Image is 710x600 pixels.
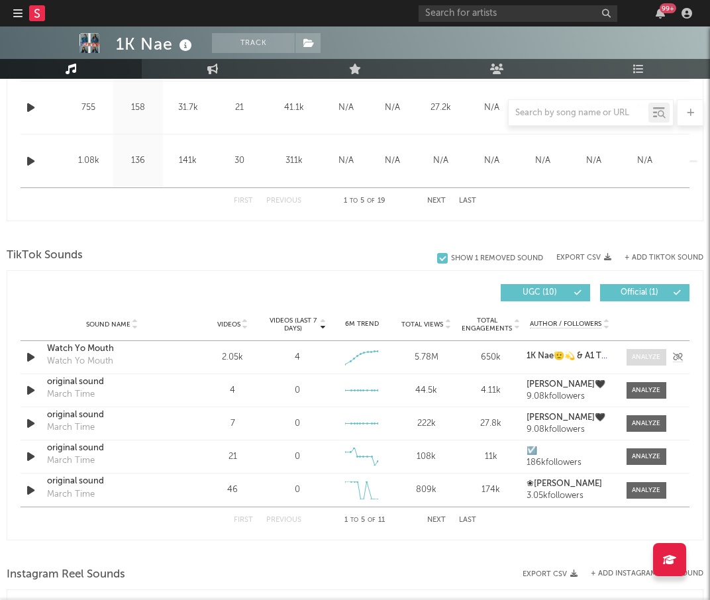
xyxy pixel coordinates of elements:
[116,33,195,55] div: 1K Nae
[204,384,262,397] div: 4
[47,442,177,455] a: original sound
[527,392,613,401] div: 9.08k followers
[578,570,703,577] div: + Add Instagram Reel Sound
[397,384,455,397] div: 44.5k
[462,450,519,464] div: 11k
[47,421,95,434] div: March Time
[527,380,613,389] a: [PERSON_NAME]🖤
[67,154,110,168] div: 1.08k
[47,388,95,401] div: March Time
[217,321,240,328] span: Videos
[326,154,366,168] div: N/A
[7,248,83,264] span: TikTok Sounds
[419,5,617,22] input: Search for artists
[462,417,519,430] div: 27.8k
[660,3,676,13] div: 99 +
[556,254,611,262] button: Export CSV
[521,154,565,168] div: N/A
[212,33,295,53] button: Track
[625,254,703,262] button: + Add TikTok Sound
[656,8,665,19] button: 99+
[47,409,177,422] a: original sound
[397,483,455,497] div: 809k
[419,154,463,168] div: N/A
[501,284,590,301] button: UGC(10)
[204,483,262,497] div: 46
[328,193,401,209] div: 1 5 19
[527,491,613,501] div: 3.05k followers
[333,319,391,329] div: 6M Trend
[451,254,543,263] div: Show 1 Removed Sound
[600,284,689,301] button: Official(1)
[47,375,177,389] a: original sound
[523,570,578,578] button: Export CSV
[7,567,125,583] span: Instagram Reel Sounds
[328,513,401,528] div: 1 5 11
[47,342,177,356] a: Watch Yo Mouth
[47,355,113,368] div: Watch Yo Mouth
[527,446,613,456] a: ☑️
[204,450,262,464] div: 21
[427,517,446,524] button: Next
[269,154,319,168] div: 311k
[527,352,613,361] a: 1K Nae🫡💫 & A1 THE FAN FAVORITE🗣️🔊🏆🔥
[509,108,648,119] input: Search by song name or URL
[470,154,514,168] div: N/A
[462,317,512,332] span: Total Engagements
[462,483,519,497] div: 174k
[367,198,375,204] span: of
[527,446,537,455] strong: ☑️
[295,384,300,397] div: 0
[268,317,318,332] span: Videos (last 7 days)
[266,517,301,524] button: Previous
[397,351,455,364] div: 5.78M
[527,413,613,423] a: [PERSON_NAME]🖤
[572,154,616,168] div: N/A
[47,475,177,488] a: original sound
[372,154,412,168] div: N/A
[204,351,262,364] div: 2.05k
[609,289,670,297] span: Official ( 1 )
[611,254,703,262] button: + Add TikTok Sound
[350,198,358,204] span: to
[368,517,376,523] span: of
[527,413,605,422] strong: [PERSON_NAME]🖤
[527,458,613,468] div: 186k followers
[462,384,519,397] div: 4.11k
[117,154,160,168] div: 136
[216,154,262,168] div: 30
[234,517,253,524] button: First
[47,454,95,468] div: March Time
[527,425,613,434] div: 9.08k followers
[397,450,455,464] div: 108k
[527,479,602,488] strong: ❀[PERSON_NAME]
[401,321,443,328] span: Total Views
[509,289,570,297] span: UGC ( 10 )
[527,380,605,389] strong: [PERSON_NAME]🖤
[266,197,301,205] button: Previous
[234,197,253,205] button: First
[295,351,300,364] div: 4
[86,321,130,328] span: Sound Name
[527,479,613,489] a: ❀[PERSON_NAME]
[459,197,476,205] button: Last
[591,570,703,577] button: + Add Instagram Reel Sound
[459,517,476,524] button: Last
[530,320,601,328] span: Author / Followers
[295,483,300,497] div: 0
[427,197,446,205] button: Next
[397,417,455,430] div: 222k
[295,417,300,430] div: 0
[623,154,667,168] div: N/A
[350,517,358,523] span: to
[47,488,95,501] div: March Time
[166,154,209,168] div: 141k
[462,351,519,364] div: 650k
[295,450,300,464] div: 0
[204,417,262,430] div: 7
